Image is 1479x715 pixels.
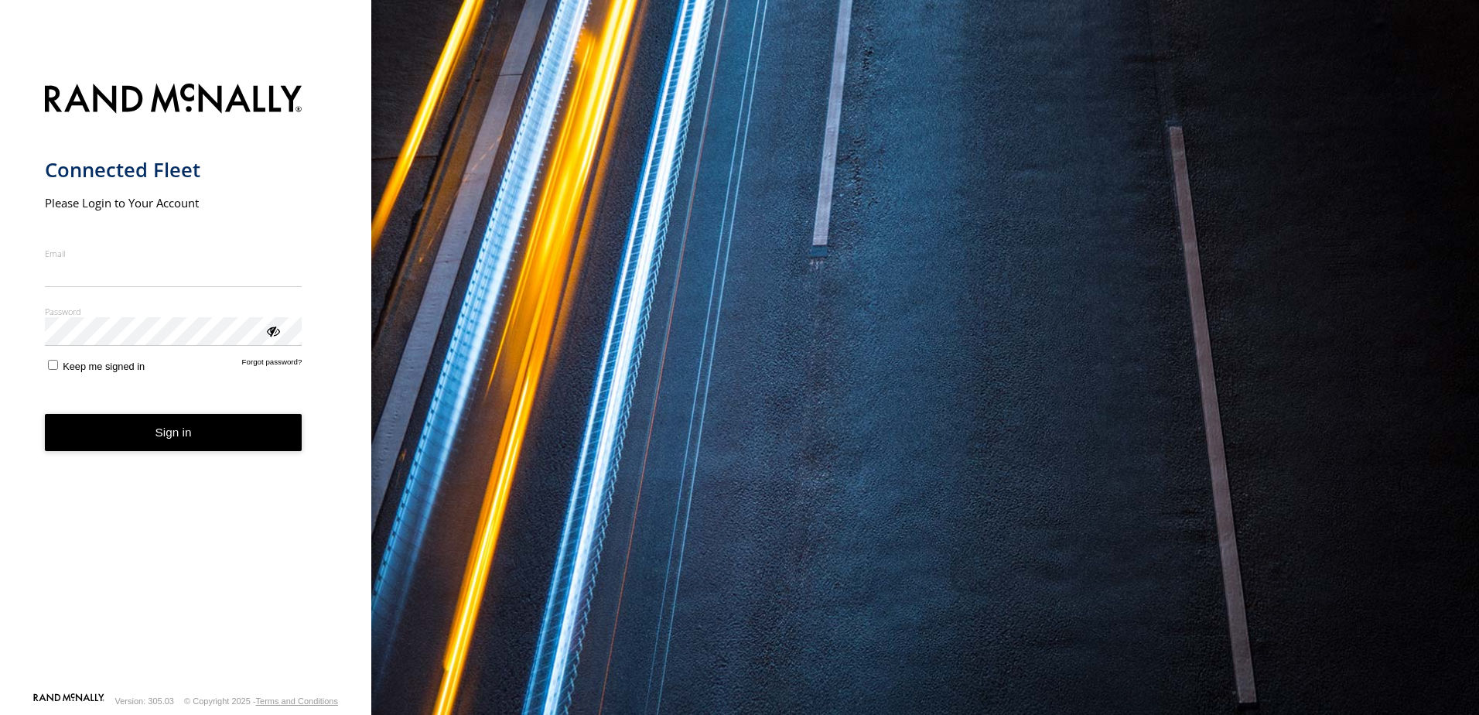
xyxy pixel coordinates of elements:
[63,361,145,372] span: Keep me signed in
[45,157,302,183] h1: Connected Fleet
[45,414,302,452] button: Sign in
[45,195,302,210] h2: Please Login to Your Account
[45,80,302,120] img: Rand McNally
[242,357,302,372] a: Forgot password?
[256,696,338,706] a: Terms and Conditions
[48,360,58,370] input: Keep me signed in
[45,306,302,317] label: Password
[184,696,338,706] div: © Copyright 2025 -
[45,74,327,692] form: main
[265,323,280,338] div: ViewPassword
[115,696,174,706] div: Version: 305.03
[45,248,302,259] label: Email
[33,693,104,709] a: Visit our Website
